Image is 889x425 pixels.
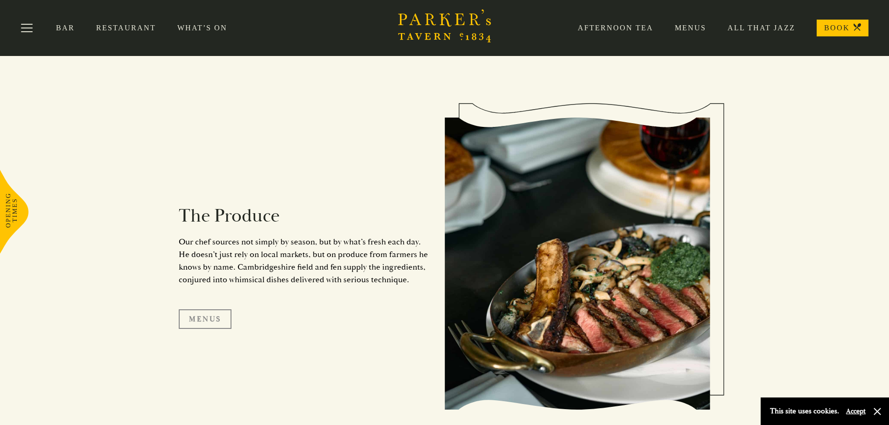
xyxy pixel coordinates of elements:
[179,205,431,227] h2: The Produce
[179,236,431,286] p: Our chef sources not simply by season, but by what’s fresh each day. He doesn’t just rely on loca...
[846,407,866,416] button: Accept
[873,407,882,416] button: Close and accept
[179,309,231,329] a: Menus
[770,404,839,418] p: This site uses cookies.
